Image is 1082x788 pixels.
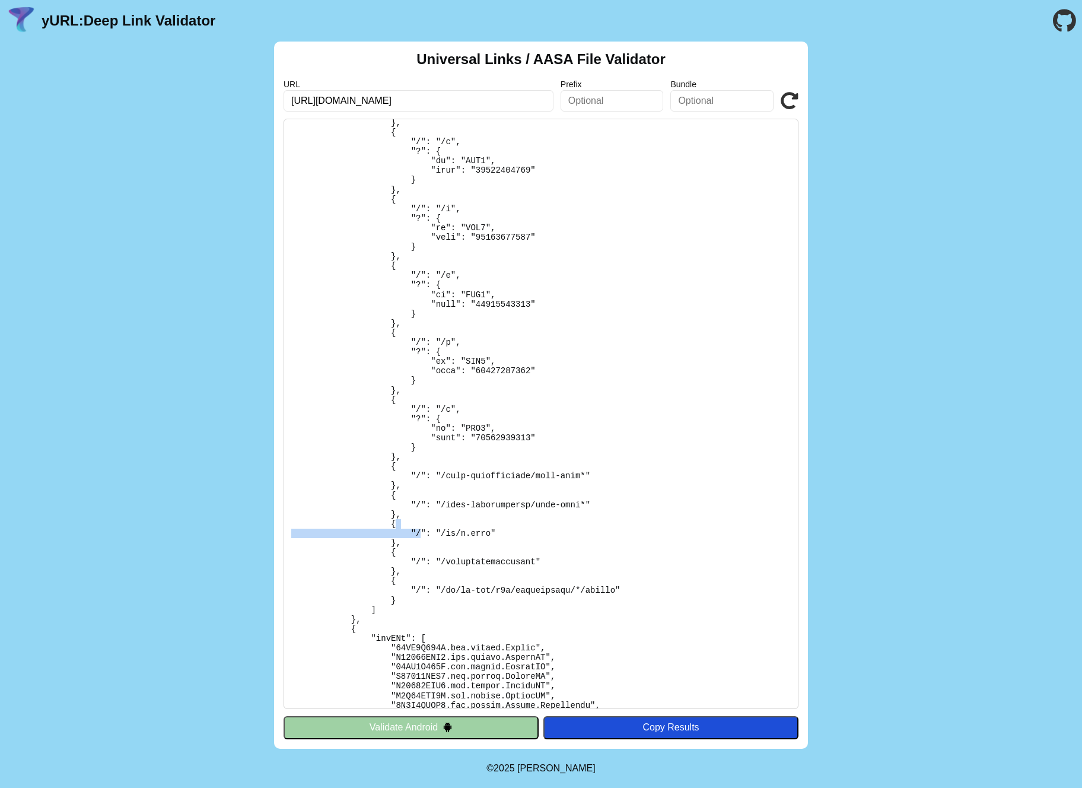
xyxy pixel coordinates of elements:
h2: Universal Links / AASA File Validator [416,51,666,68]
img: droidIcon.svg [443,722,453,732]
pre: Lorem ipsu do: sitam://con.adipis.eli/.sedd-eiusm/tempo-inc-utla-etdoloremag Al Enimadmi: Veni Qu... [284,119,798,709]
input: Optional [561,90,664,112]
div: Copy Results [549,722,793,733]
footer: © [486,749,595,788]
input: Optional [670,90,774,112]
button: Validate Android [284,716,539,739]
input: Required [284,90,553,112]
button: Copy Results [543,716,798,739]
label: Prefix [561,80,664,89]
label: URL [284,80,553,89]
a: Michael Ibragimchayev's Personal Site [517,763,596,773]
span: 2025 [494,763,515,773]
img: yURL Logo [6,5,37,36]
label: Bundle [670,80,774,89]
a: yURL:Deep Link Validator [42,12,215,29]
